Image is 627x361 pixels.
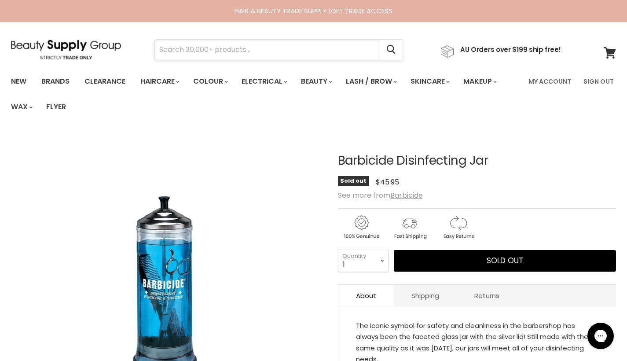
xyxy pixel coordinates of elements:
[390,190,423,200] a: Barbicide
[457,285,517,306] a: Returns
[134,72,185,91] a: Haircare
[379,40,403,60] button: Search
[338,285,394,306] a: About
[154,39,403,60] form: Product
[376,177,399,187] span: $45.95
[394,285,457,306] a: Shipping
[578,72,619,91] a: Sign Out
[4,69,523,120] ul: Main menu
[4,98,38,116] a: Wax
[338,250,389,272] select: Quantity
[338,214,385,241] img: genuine.gif
[78,72,132,91] a: Clearance
[394,250,616,272] button: Sold out
[35,72,76,91] a: Brands
[523,72,576,91] a: My Account
[338,176,369,186] span: Sold out
[435,214,481,241] img: returns.gif
[583,320,618,352] iframe: Gorgias live chat messenger
[339,72,402,91] a: Lash / Brow
[386,214,433,241] img: shipping.gif
[331,6,392,15] a: GET TRADE ACCESS
[487,255,523,266] span: Sold out
[235,72,293,91] a: Electrical
[404,72,455,91] a: Skincare
[187,72,233,91] a: Colour
[338,154,616,168] h1: Barbicide Disinfecting Jar
[338,190,423,200] span: See more from
[4,72,33,91] a: New
[457,72,502,91] a: Makeup
[294,72,337,91] a: Beauty
[155,40,379,60] input: Search
[40,98,73,116] a: Flyer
